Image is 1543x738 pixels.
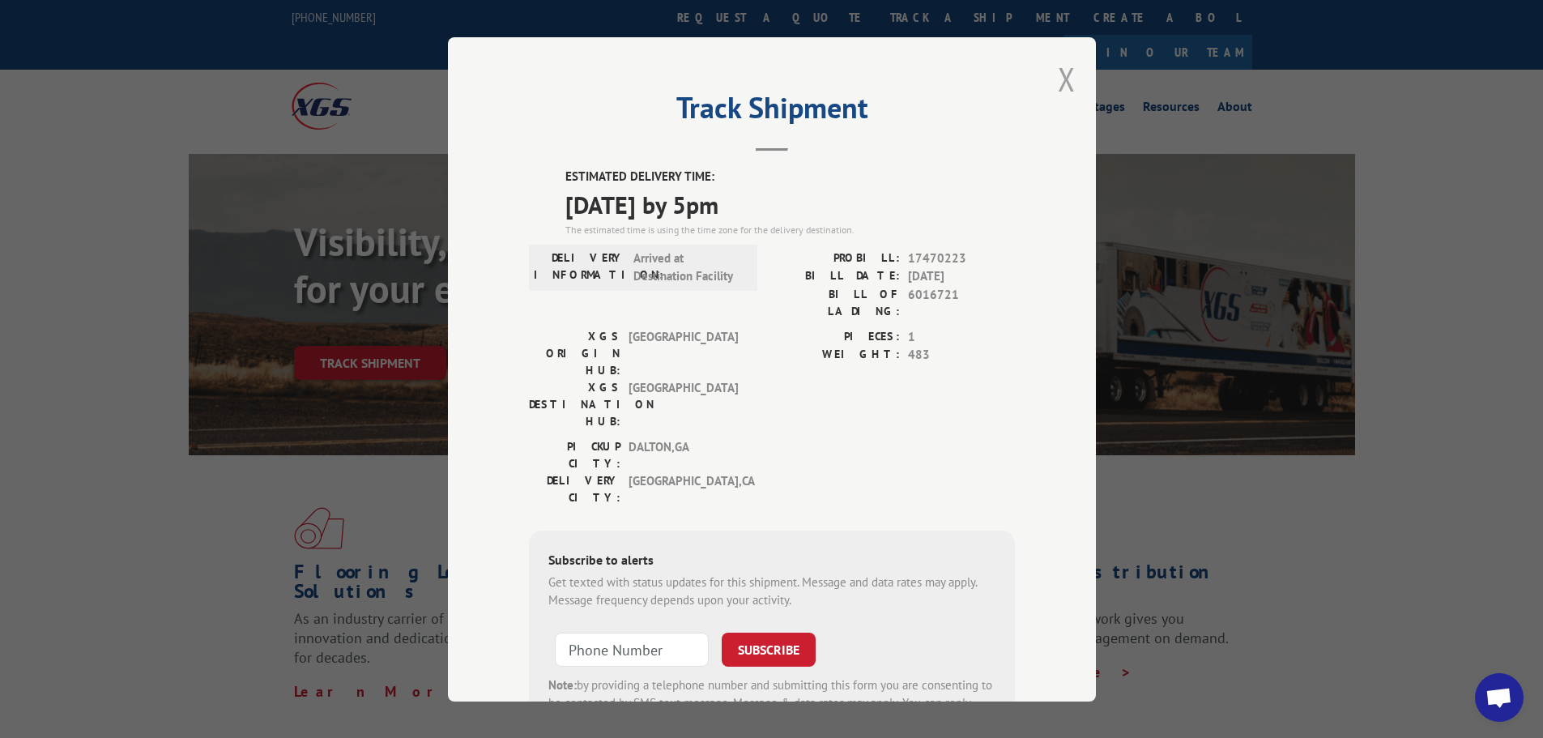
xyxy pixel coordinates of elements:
[1475,673,1524,722] div: Open chat
[529,96,1015,127] h2: Track Shipment
[529,327,620,378] label: XGS ORIGIN HUB:
[565,186,1015,222] span: [DATE] by 5pm
[772,285,900,319] label: BILL OF LADING:
[772,346,900,365] label: WEIGHT:
[629,471,738,506] span: [GEOGRAPHIC_DATA] , CA
[555,632,709,666] input: Phone Number
[529,378,620,429] label: XGS DESTINATION HUB:
[772,327,900,346] label: PIECES:
[548,676,995,731] div: by providing a telephone number and submitting this form you are consenting to be contacted by SM...
[529,471,620,506] label: DELIVERY CITY:
[908,327,1015,346] span: 1
[633,249,743,285] span: Arrived at Destination Facility
[908,346,1015,365] span: 483
[629,327,738,378] span: [GEOGRAPHIC_DATA]
[565,222,1015,237] div: The estimated time is using the time zone for the delivery destination.
[629,437,738,471] span: DALTON , GA
[908,249,1015,267] span: 17470223
[548,573,995,609] div: Get texted with status updates for this shipment. Message and data rates may apply. Message frequ...
[772,267,900,286] label: BILL DATE:
[908,285,1015,319] span: 6016721
[548,549,995,573] div: Subscribe to alerts
[565,168,1015,186] label: ESTIMATED DELIVERY TIME:
[548,676,577,692] strong: Note:
[1058,58,1076,100] button: Close modal
[908,267,1015,286] span: [DATE]
[629,378,738,429] span: [GEOGRAPHIC_DATA]
[722,632,816,666] button: SUBSCRIBE
[772,249,900,267] label: PROBILL:
[529,437,620,471] label: PICKUP CITY:
[534,249,625,285] label: DELIVERY INFORMATION:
